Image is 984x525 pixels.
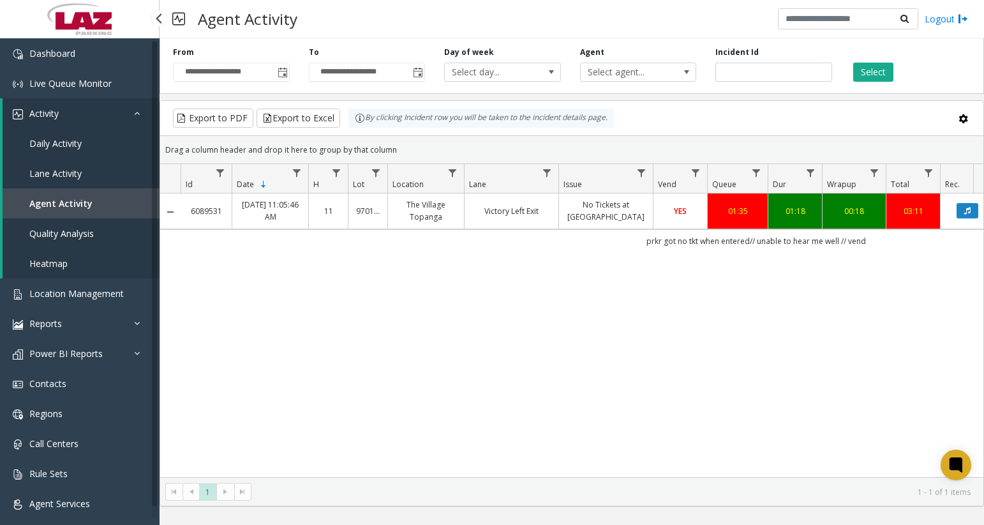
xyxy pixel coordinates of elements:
img: 'icon' [13,349,23,360]
a: The Village Topanga [396,199,456,223]
span: YES [674,206,687,217]
a: 03:11 [894,205,932,217]
span: Rule Sets [29,468,68,480]
label: Incident Id [715,47,759,58]
img: 'icon' [13,409,23,420]
img: infoIcon.svg [355,113,365,123]
img: 'icon' [13,79,23,89]
img: 'icon' [13,109,23,119]
a: YES [661,205,699,217]
a: Queue Filter Menu [748,164,765,181]
button: Select [853,63,893,82]
a: Daily Activity [3,128,160,158]
div: Drag a column header and drop it here to group by that column [160,139,983,161]
a: [DATE] 11:05:46 AM [240,199,301,223]
a: Logout [925,12,968,26]
div: Data table [160,164,983,477]
img: logout [958,12,968,26]
a: Agent Activity [3,188,160,218]
span: Heatmap [29,257,68,270]
img: 'icon' [13,319,23,330]
a: Heatmap [3,248,160,278]
a: Id Filter Menu [212,164,229,181]
span: Page 1 [199,483,216,501]
a: No Tickets at [GEOGRAPHIC_DATA] [567,199,645,223]
span: Lane [469,179,486,190]
span: Location Management [29,287,124,300]
span: Activity [29,107,59,119]
a: 01:18 [776,205,814,217]
span: Live Queue Monitor [29,77,112,89]
label: From [173,47,194,58]
img: 'icon' [13,499,23,510]
span: H [313,179,319,190]
span: Contacts [29,377,66,390]
button: Export to Excel [257,109,340,128]
span: Power BI Reports [29,347,103,360]
span: Toggle popup [410,63,424,81]
span: Location [392,179,424,190]
span: Reports [29,317,62,330]
a: Lane Activity [3,158,160,188]
span: Total [891,179,909,190]
span: Daily Activity [29,137,82,149]
kendo-pager-info: 1 - 1 of 1 items [259,487,971,498]
span: Dur [773,179,786,190]
a: Lot Filter Menu [368,164,385,181]
img: 'icon' [13,289,23,300]
a: 01:35 [715,205,760,217]
span: Sortable [258,179,269,190]
a: Date Filter Menu [288,164,306,181]
span: Toggle popup [275,63,289,81]
span: Dashboard [29,47,75,59]
img: pageIcon [172,3,185,34]
div: By clicking Incident row you will be taken to the incident details page. [348,109,614,128]
a: Dur Filter Menu [802,164,819,181]
span: Lane Activity [29,167,82,179]
a: Location Filter Menu [444,164,461,181]
span: Lot [353,179,364,190]
span: Queue [712,179,736,190]
span: Rec. [945,179,960,190]
span: Issue [563,179,582,190]
a: Quality Analysis [3,218,160,248]
span: Agent Services [29,498,90,510]
a: Collapse Details [160,207,181,217]
a: 6089531 [188,205,224,217]
a: Wrapup Filter Menu [866,164,883,181]
span: Date [237,179,254,190]
a: Total Filter Menu [920,164,937,181]
a: 00:18 [830,205,878,217]
a: Vend Filter Menu [687,164,704,181]
img: 'icon' [13,379,23,390]
span: Wrapup [827,179,856,190]
a: H Filter Menu [328,164,345,181]
a: Activity [3,98,160,128]
button: Export to PDF [173,109,253,128]
label: Day of week [444,47,494,58]
span: Quality Analysis [29,227,94,240]
a: Victory Left Exit [472,205,551,217]
span: Vend [658,179,676,190]
label: To [309,47,319,58]
h3: Agent Activity [191,3,304,34]
span: Regions [29,407,63,420]
span: Id [186,179,193,190]
span: Call Centers [29,438,78,450]
a: Lane Filter Menu [539,164,556,181]
a: 11 [317,205,340,217]
a: Issue Filter Menu [633,164,650,181]
img: 'icon' [13,469,23,480]
span: Select agent... [581,63,673,81]
label: Agent [580,47,604,58]
img: 'icon' [13,49,23,59]
img: 'icon' [13,439,23,450]
span: Agent Activity [29,197,93,209]
a: 970166 [356,205,380,217]
span: Select day... [445,63,537,81]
